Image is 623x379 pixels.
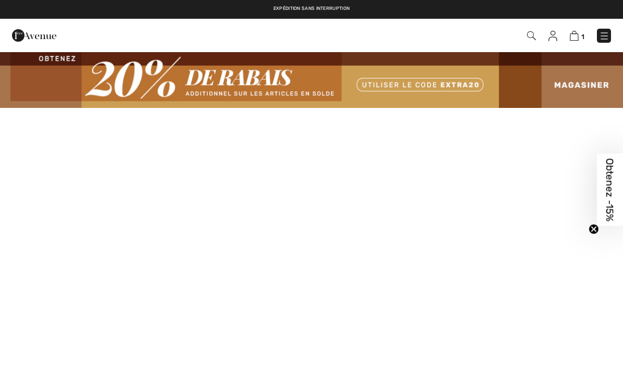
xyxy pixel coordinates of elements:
[599,31,609,41] img: Menu
[570,29,584,42] a: 1
[589,224,599,234] button: Close teaser
[527,31,536,40] img: Recherche
[12,30,56,40] a: 1ère Avenue
[597,153,623,226] div: Obtenez -15%Close teaser
[570,31,579,41] img: Panier d'achat
[581,33,584,41] span: 1
[548,31,557,41] img: Mes infos
[12,25,56,46] img: 1ère Avenue
[604,158,616,221] span: Obtenez -15%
